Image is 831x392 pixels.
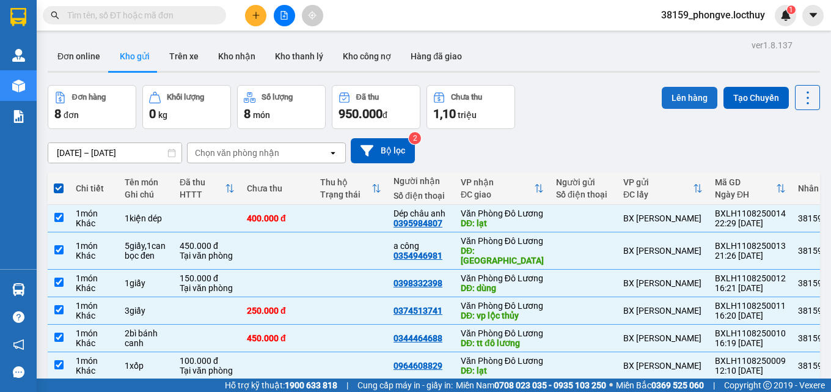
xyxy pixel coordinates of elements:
span: aim [308,11,317,20]
span: ⚪️ [609,383,613,388]
div: Đã thu [356,93,379,102]
span: Hỗ trợ kỹ thuật: [225,379,337,392]
div: Chưa thu [247,183,308,193]
div: Chi tiết [76,183,112,193]
div: 5giấy,1can bọc đen [125,241,167,261]
span: 38159_phongve.locthuy [651,7,775,23]
th: Toggle SortBy [455,172,550,205]
div: VP gửi [623,177,693,187]
div: Khối lượng [167,93,204,102]
th: Toggle SortBy [314,172,387,205]
div: 0344464688 [394,333,442,343]
div: 0964608829 [394,361,442,371]
span: 1 [789,6,793,14]
div: a công [394,241,448,251]
img: warehouse-icon [12,283,25,296]
div: Số lượng [262,93,293,102]
div: Người nhận [394,176,448,186]
div: Văn Phòng Đô Lương [461,236,544,246]
input: Select a date range. [48,143,181,163]
div: Tại văn phòng [180,251,235,261]
button: Đã thu950.000đ [332,85,420,129]
span: | [346,379,348,392]
div: DĐ: lạt [461,218,544,228]
button: Lên hàng [662,87,717,109]
span: plus [252,11,260,20]
div: BX [PERSON_NAME] [623,361,703,371]
div: Khác [76,338,112,348]
button: Khối lượng0kg [142,85,231,129]
div: Khác [76,311,112,320]
div: BX [PERSON_NAME] [623,246,703,256]
div: Ghi chú [125,190,167,199]
div: BX [PERSON_NAME] [623,333,703,343]
div: DĐ: tt đô lương [461,338,544,348]
div: Ngày ĐH [715,190,776,199]
div: Tại văn phòng [180,366,235,375]
div: Người gửi [556,177,611,187]
span: đơn [64,110,79,120]
div: 150.000 đ [180,273,235,283]
button: Đơn hàng8đơn [48,85,136,129]
div: 16:19 [DATE] [715,338,786,348]
div: ĐC giao [461,190,534,199]
span: 8 [54,106,61,121]
span: search [51,11,59,20]
span: 1,10 [433,106,456,121]
div: Mã GD [715,177,776,187]
div: BX [PERSON_NAME] [623,306,703,316]
span: question-circle [13,311,24,323]
div: Khác [76,366,112,375]
span: 8 [244,106,251,121]
div: DĐ: lạt [461,366,544,375]
div: Đơn hàng [72,93,106,102]
span: 950.000 [339,106,383,121]
button: plus [245,5,266,26]
div: Chọn văn phòng nhận [195,147,279,159]
button: Số lượng8món [237,85,326,129]
div: Số điện thoại [394,191,448,201]
span: Miền Bắc [616,379,704,392]
div: 21:26 [DATE] [715,251,786,261]
div: HTTT [180,190,225,199]
button: Đơn online [48,42,110,71]
th: Toggle SortBy [617,172,709,205]
img: warehouse-icon [12,49,25,62]
sup: 1 [787,6,796,14]
div: 16:21 [DATE] [715,283,786,293]
div: 1 món [76,356,112,366]
div: BXLH1108250013 [715,241,786,251]
div: BX [PERSON_NAME] [623,278,703,288]
div: 0354946981 [394,251,442,261]
div: 450.000 đ [247,333,308,343]
div: BXLH1108250011 [715,301,786,311]
div: BXLH1108250009 [715,356,786,366]
img: logo-vxr [10,8,26,26]
div: 0398332398 [394,278,442,288]
div: 1 món [76,273,112,283]
div: BXLH1108250014 [715,209,786,218]
span: message [13,366,24,378]
span: kg [158,110,167,120]
button: Trên xe [159,42,208,71]
strong: 1900 633 818 [285,380,337,390]
button: Tạo Chuyến [723,87,789,109]
div: 100.000 đ [180,356,235,366]
div: Khác [76,283,112,293]
div: Trạng thái [320,190,372,199]
div: 1giấy [125,278,167,288]
div: 3giấy [125,306,167,316]
span: 0 [149,106,156,121]
div: BX [PERSON_NAME] [623,213,703,223]
div: VP nhận [461,177,534,187]
span: món [253,110,270,120]
div: Dép châu anh [394,209,448,218]
div: Thu hộ [320,177,372,187]
strong: 0369 525 060 [651,380,704,390]
div: 2bì bánh canh [125,328,167,348]
div: 450.000 đ [180,241,235,251]
div: Văn Phòng Đô Lương [461,301,544,311]
svg: open [328,148,338,158]
div: 22:29 [DATE] [715,218,786,228]
div: 1 món [76,328,112,338]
